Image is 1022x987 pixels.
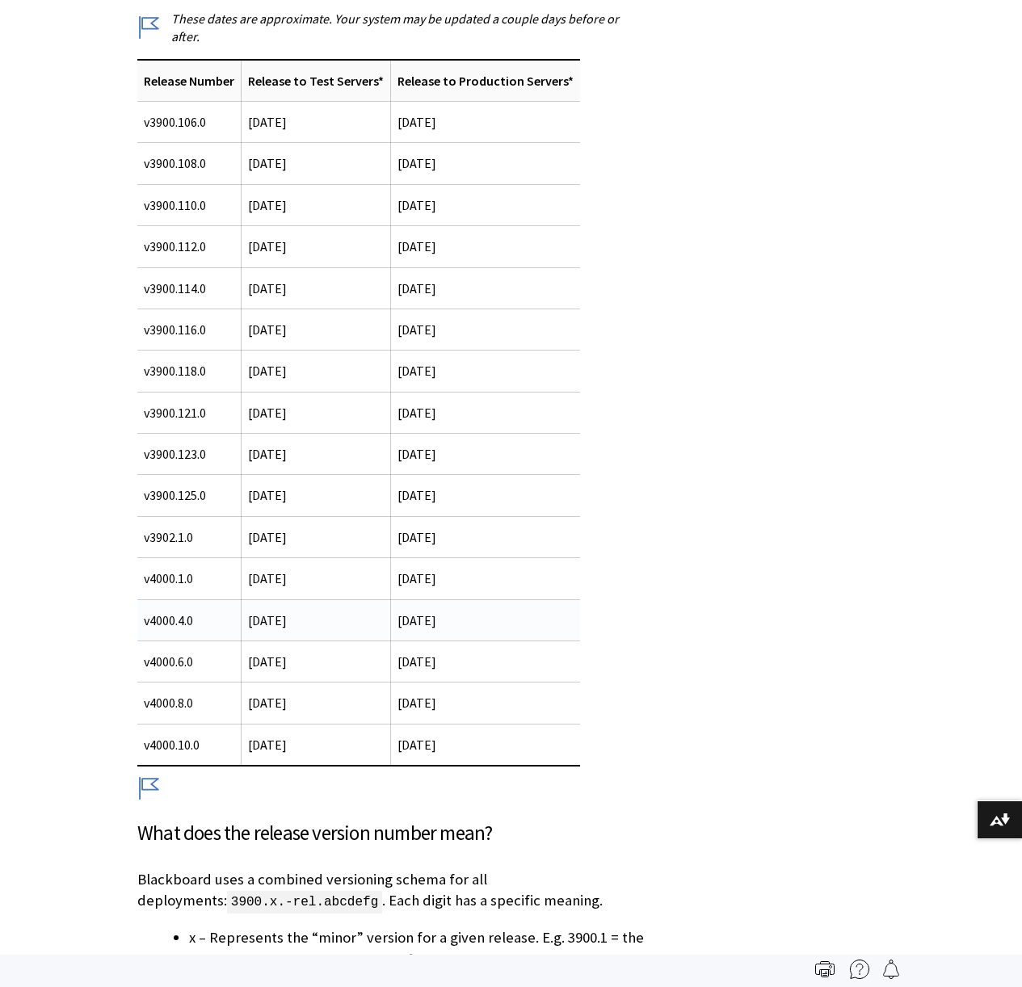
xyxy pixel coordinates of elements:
[850,960,869,979] img: More help
[391,641,581,682] td: [DATE]
[248,570,287,586] span: [DATE]
[391,184,581,225] td: [DATE]
[248,321,287,338] span: [DATE]
[137,516,242,557] td: v3902.1.0
[391,392,581,433] td: [DATE]
[248,238,287,254] span: [DATE]
[137,226,242,267] td: v3900.112.0
[248,653,287,670] span: [DATE]
[248,529,287,545] span: [DATE]
[137,869,646,912] p: Blackboard uses a combined versioning schema for all deployments: . Each digit has a specific mea...
[397,238,436,254] span: [DATE]
[391,724,581,766] td: [DATE]
[391,351,581,392] td: [DATE]
[248,612,287,628] span: [DATE]
[137,724,242,766] td: v4000.10.0
[391,516,581,557] td: [DATE]
[137,267,242,309] td: v3900.114.0
[189,926,646,972] li: x – Represents the “minor” version for a given release. E.g. 3900.1 = the first continuous delive...
[137,475,242,516] td: v3900.125.0
[137,599,242,640] td: v4000.4.0
[242,143,391,184] td: [DATE]
[137,682,242,724] td: v4000.8.0
[391,434,581,475] td: [DATE]
[391,309,581,350] td: [DATE]
[391,475,581,516] td: [DATE]
[391,558,581,599] td: [DATE]
[137,101,242,142] td: v3900.106.0
[391,267,581,309] td: [DATE]
[137,351,242,392] td: v3900.118.0
[248,487,287,503] span: [DATE]
[815,960,835,979] img: Print
[137,60,242,102] th: Release Number
[137,434,242,475] td: v3900.123.0
[137,143,242,184] td: v3900.108.0
[242,724,391,766] td: [DATE]
[137,818,646,849] h3: What does the release version number mean?
[248,280,287,296] span: [DATE]
[242,184,391,225] td: [DATE]
[248,405,287,421] span: [DATE]
[881,960,901,979] img: Follow this page
[242,101,391,142] td: [DATE]
[242,682,391,724] td: [DATE]
[137,10,646,46] p: These dates are approximate. Your system may be updated a couple days before or after.
[137,392,242,433] td: v3900.121.0
[391,60,581,102] th: Release to Production Servers*
[391,682,581,724] td: [DATE]
[248,363,287,379] span: [DATE]
[242,60,391,102] th: Release to Test Servers*
[391,143,581,184] td: [DATE]
[137,641,242,682] td: v4000.6.0
[137,184,242,225] td: v3900.110.0
[227,891,382,913] span: 3900.x.-rel.abcdefg
[248,446,287,462] span: [DATE]
[391,101,581,142] td: [DATE]
[391,599,581,640] td: [DATE]
[137,558,242,599] td: v4000.1.0
[137,309,242,350] td: v3900.116.0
